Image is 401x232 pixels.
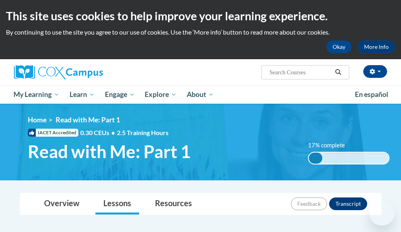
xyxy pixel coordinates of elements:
a: Resources [147,193,200,215]
span: Explore [145,90,176,99]
a: My Learning [9,85,65,104]
button: Search [332,68,344,77]
a: More Info [358,41,395,53]
button: Account Settings [363,65,387,78]
a: Cox Campus [14,65,130,79]
button: Transcript [329,197,367,210]
a: Lessons [95,193,139,215]
span: About [187,90,214,99]
div: Main menu [8,85,393,104]
div: 17% complete [309,153,322,164]
span: • [111,129,115,136]
iframe: Button to launch messaging window [369,200,395,226]
a: En español [350,86,393,103]
h2: This site uses cookies to help improve your learning experience. [6,8,395,24]
a: Learn [64,85,100,104]
img: Cox Campus [14,65,103,79]
span: Learn [70,90,95,99]
button: Okay [326,41,352,53]
span: 0.30 CEUs [80,128,117,137]
span: IACET Accredited [28,129,78,137]
label: 17% complete [308,141,354,150]
span: My Learning [14,90,59,99]
input: Search Courses [269,68,332,77]
span: 2.5 Training Hours [117,129,169,136]
span: Engage [105,90,135,99]
span: Read with Me: Part 1 [56,116,120,124]
span: Read with Me: Part 1 [28,141,191,162]
a: Engage [100,85,140,104]
a: Overview [36,193,87,215]
p: By continuing to use the site you agree to our use of cookies. Use the ‘More info’ button to read... [6,28,395,37]
a: Home [28,116,46,124]
a: About [182,85,219,104]
button: Feedback [291,197,327,210]
span: En español [355,90,388,99]
a: Explore [139,85,182,104]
